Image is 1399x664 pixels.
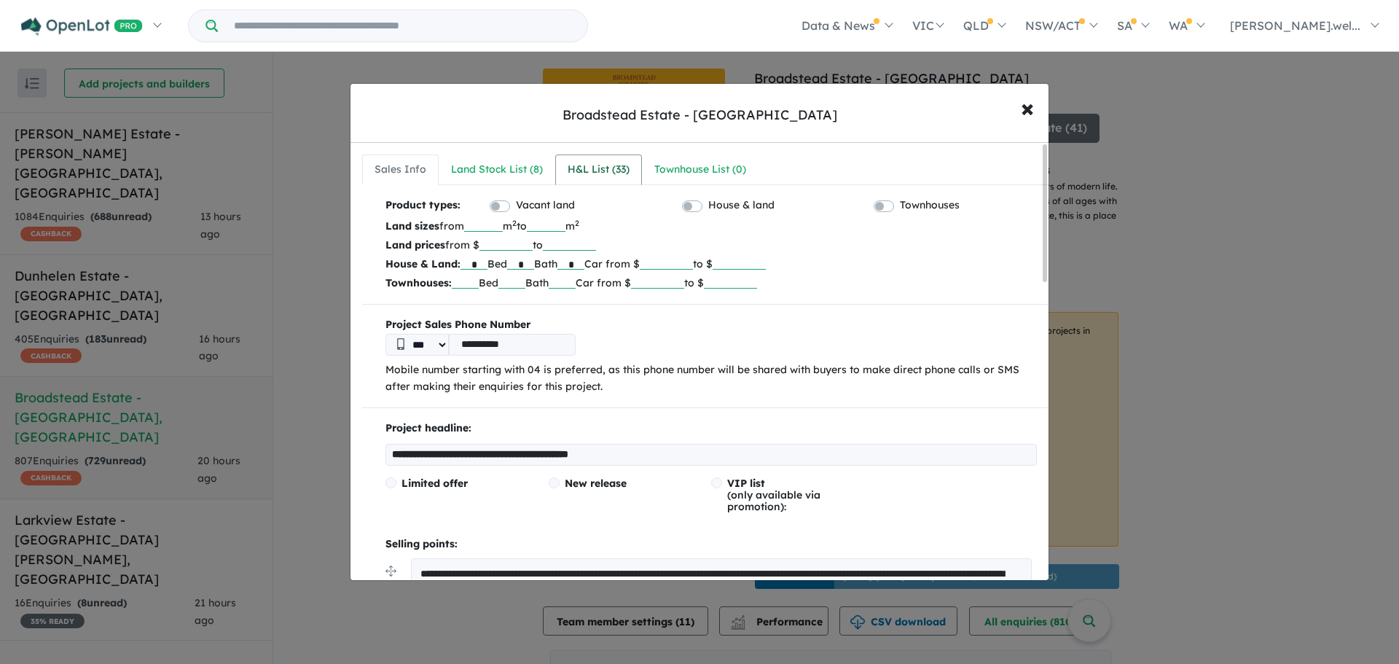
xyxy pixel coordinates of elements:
div: Land Stock List ( 8 ) [451,161,543,179]
p: Project headline: [385,420,1037,437]
span: (only available via promotion): [727,477,820,513]
span: New release [565,477,627,490]
span: × [1021,92,1034,123]
p: Selling points: [385,536,1037,553]
label: Vacant land [516,197,575,214]
b: Project Sales Phone Number [385,316,1037,334]
label: Townhouses [900,197,960,214]
div: Broadstead Estate - [GEOGRAPHIC_DATA] [563,106,837,125]
p: Mobile number starting with 04 is preferred, as this phone number will be shared with buyers to m... [385,362,1037,397]
span: Limited offer [401,477,468,490]
sup: 2 [575,218,579,228]
b: Land sizes [385,219,439,233]
img: drag.svg [385,566,396,577]
div: Townhouse List ( 0 ) [654,161,746,179]
label: House & land [708,197,775,214]
p: from m to m [385,216,1037,235]
img: Phone icon [397,338,404,350]
span: VIP list [727,477,765,490]
span: [PERSON_NAME].wel... [1230,18,1360,33]
sup: 2 [512,218,517,228]
b: Townhouses: [385,276,452,289]
p: Bed Bath Car from $ to $ [385,254,1037,273]
b: House & Land: [385,257,461,270]
div: H&L List ( 33 ) [568,161,630,179]
div: Sales Info [375,161,426,179]
img: Openlot PRO Logo White [21,17,143,36]
b: Product types: [385,197,461,216]
input: Try estate name, suburb, builder or developer [221,10,584,42]
b: Land prices [385,238,445,251]
p: Bed Bath Car from $ to $ [385,273,1037,292]
p: from $ to [385,235,1037,254]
